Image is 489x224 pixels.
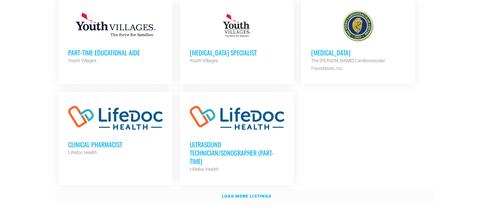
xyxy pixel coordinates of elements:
a: Ultrasound Technician/Sonographer (Part-Time) Lifedoc Health [180,92,294,183]
h3: [MEDICAL_DATA] Specialist [190,48,284,57]
strong: Youth Villages [190,58,218,63]
strong: Load more listings [222,194,271,199]
strong: Youth Villages [68,58,96,63]
h3: Ultrasound Technician/Sonographer (Part-Time) [190,140,284,165]
a: Load more listings [55,189,434,204]
a: Clinical Pharmacist Lifedoc Health [59,92,172,166]
strong: Lifedoc Health [68,150,97,155]
h3: [MEDICAL_DATA] [311,48,405,57]
h3: Clinical Pharmacist [68,140,163,149]
h3: Part-Time Educational Aide [68,48,163,57]
strong: The [PERSON_NAME] Cardiovascular Foundation, Inc. [311,58,385,71]
strong: Lifedoc Health [190,167,219,172]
